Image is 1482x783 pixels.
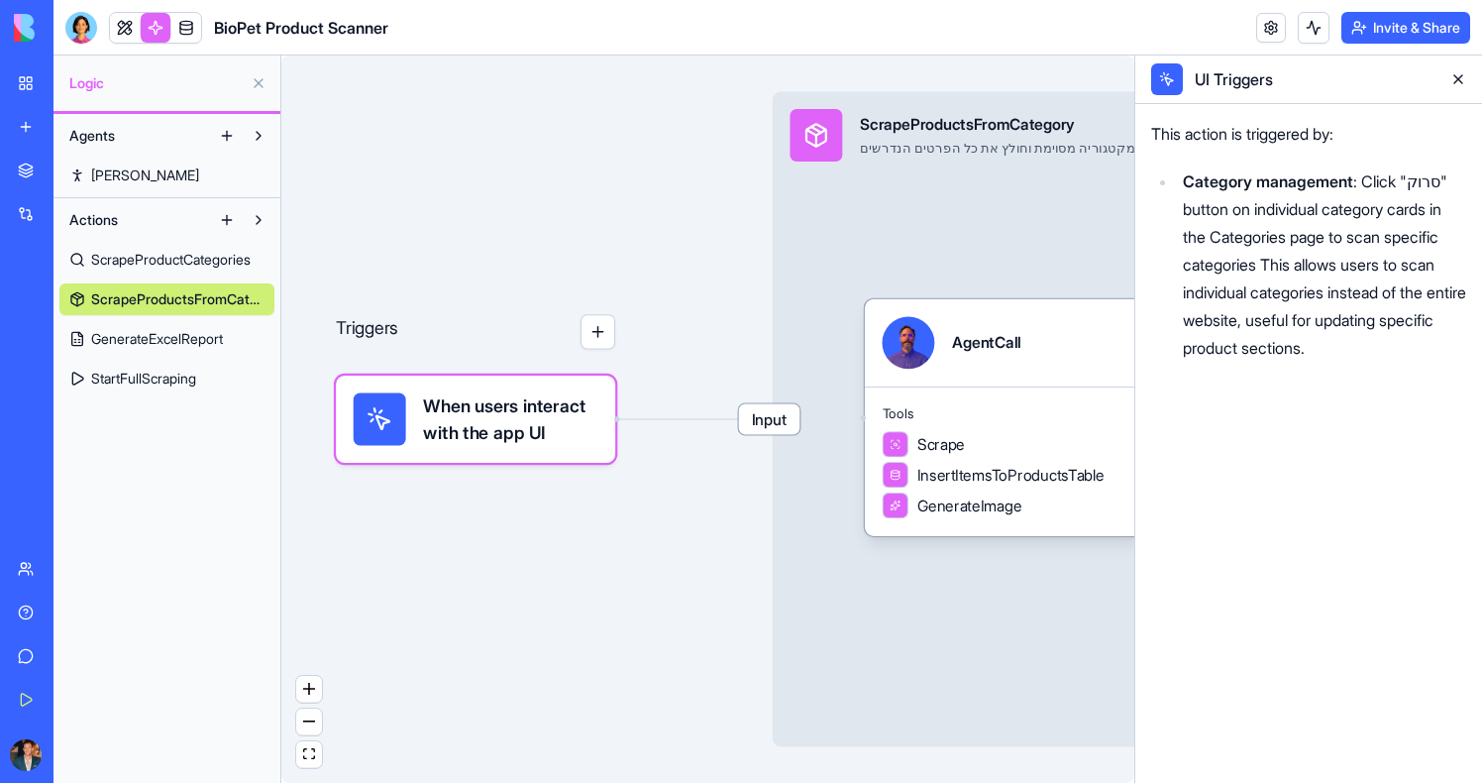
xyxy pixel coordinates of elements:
img: ACg8ocKImB3NmhjzizlkhQX-yPY2fZynwA8pJER7EWVqjn6AvKs_a422YA=s96-c [10,739,42,771]
span: Scrape [917,433,965,455]
p: Triggers [336,314,398,349]
button: Actions [59,204,211,236]
button: fit view [296,741,322,768]
span: Tools [883,405,1127,423]
button: Agents [59,120,211,152]
button: zoom out [296,709,322,735]
span: ScrapeProductCategories [91,250,251,270]
div: InputScrapeProductsFromCategoryסורק את כל המוצרים מקטגוריה מסוימת וחולץ את כל הפרטים הנדרשים [773,91,1428,746]
a: GenerateExcelReport [59,323,274,355]
img: logo [14,14,137,42]
div: UI Triggers [1191,67,1434,91]
div: AgentCallToolsScrapeInsertItemsToProductsTableGenerateImage [865,299,1144,536]
span: [PERSON_NAME] [91,166,199,185]
a: StartFullScraping [59,363,274,394]
a: ScrapeProductCategories [59,244,274,276]
span: BioPet Product Scanner [214,16,388,40]
div: Triggers [336,245,615,463]
li: : Click "סרוק" button on individual category cards in the Categories page to scan specific catego... [1177,168,1466,362]
div: סורק את כל המוצרים מקטגוריה מסוימת וחולץ את כל הפרטים הנדרשים [860,140,1257,158]
button: Invite & Share [1341,12,1470,44]
div: When users interact with the app UI [336,376,615,463]
div: AgentCall [952,332,1020,354]
span: Logic [69,73,243,93]
p: This action is triggered by: [1151,120,1466,148]
span: GenerateExcelReport [91,329,223,349]
span: InsertItemsToProductsTable [917,464,1106,486]
a: ScrapeProductsFromCategory [59,283,274,315]
span: Input [739,404,800,435]
span: Agents [69,126,115,146]
a: [PERSON_NAME] [59,160,274,191]
strong: Category management [1183,171,1353,191]
span: Actions [69,210,118,230]
span: When users interact with the app UI [423,393,597,446]
span: StartFullScraping [91,369,196,389]
button: zoom in [296,676,322,703]
div: ScrapeProductsFromCategory [860,113,1257,135]
span: ScrapeProductsFromCategory [91,289,265,309]
span: GenerateImage [917,495,1022,516]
